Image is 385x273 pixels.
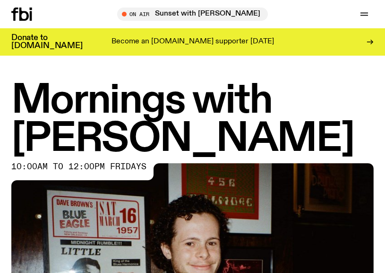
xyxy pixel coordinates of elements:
[111,38,274,46] p: Become an [DOMAIN_NAME] supporter [DATE]
[11,163,146,171] span: 10:00am to 12:00pm fridays
[128,10,263,17] span: Tune in live
[117,8,268,21] button: On AirSunset with [PERSON_NAME]
[11,82,374,158] h1: Mornings with [PERSON_NAME]
[11,34,83,50] h3: Donate to [DOMAIN_NAME]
